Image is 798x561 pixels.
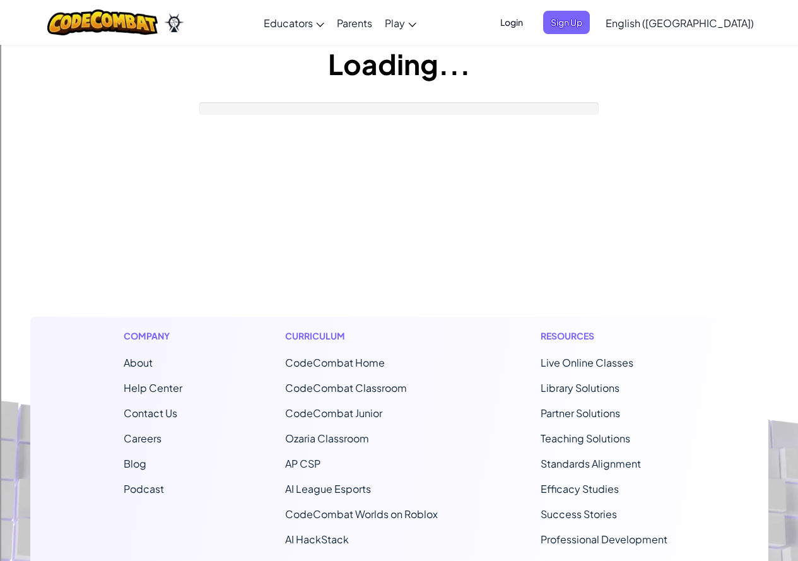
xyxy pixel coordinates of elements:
span: Educators [264,16,313,30]
button: Sign Up [543,11,590,34]
a: Educators [257,6,331,40]
span: Play [385,16,405,30]
img: CodeCombat logo [47,9,158,35]
span: English ([GEOGRAPHIC_DATA]) [606,16,754,30]
img: Ozaria [164,13,184,32]
a: Parents [331,6,378,40]
a: Play [378,6,423,40]
a: English ([GEOGRAPHIC_DATA]) [599,6,760,40]
button: Login [493,11,531,34]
